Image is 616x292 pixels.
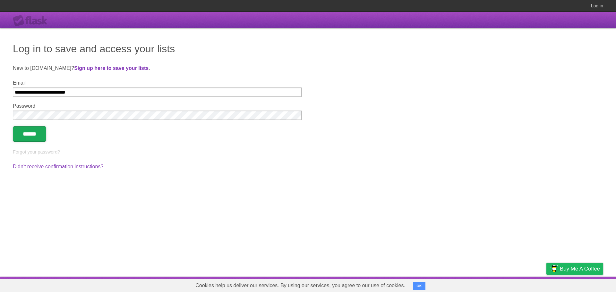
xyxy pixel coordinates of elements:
a: Forgot your password? [13,149,60,154]
div: Flask [13,15,51,27]
a: Buy me a coffee [546,263,603,275]
a: Privacy [538,278,555,290]
a: Didn't receive confirmation instructions? [13,164,103,169]
a: Sign up here to save your lists [74,65,149,71]
img: Buy me a coffee [550,263,558,274]
p: New to [DOMAIN_NAME]? . [13,64,603,72]
label: Password [13,103,302,109]
a: Terms [516,278,530,290]
label: Email [13,80,302,86]
h1: Log in to save and access your lists [13,41,603,56]
a: Developers [482,278,508,290]
button: OK [413,282,425,290]
a: About [461,278,475,290]
a: Suggest a feature [563,278,603,290]
span: Buy me a coffee [560,263,600,274]
span: Cookies help us deliver our services. By using our services, you agree to our use of cookies. [189,279,412,292]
